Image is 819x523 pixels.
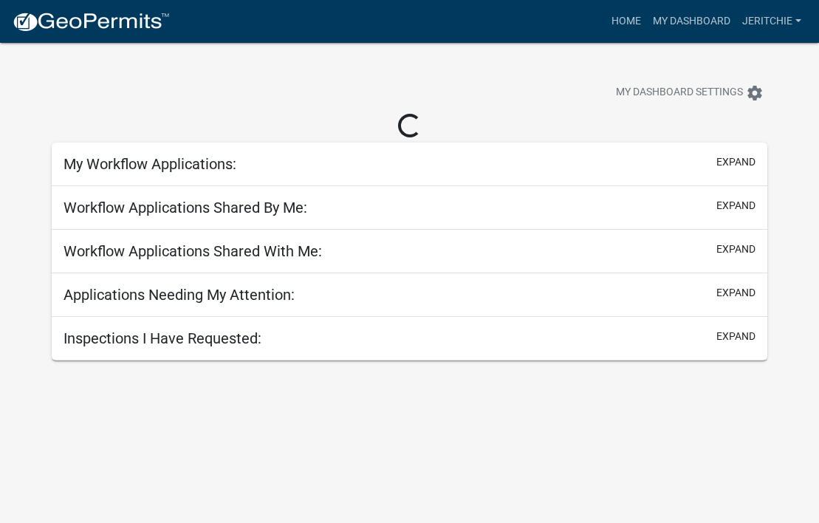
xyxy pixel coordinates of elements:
[716,329,755,344] button: expand
[716,154,755,170] button: expand
[647,7,736,35] a: My Dashboard
[64,199,307,216] h5: Workflow Applications Shared By Me:
[64,286,295,304] h5: Applications Needing My Attention:
[716,285,755,301] button: expand
[606,7,647,35] a: Home
[736,7,807,35] a: jeritchie
[616,84,743,102] span: My Dashboard Settings
[716,242,755,257] button: expand
[746,84,764,102] i: settings
[604,78,775,107] button: My Dashboard Settingssettings
[64,242,322,260] h5: Workflow Applications Shared With Me:
[64,155,236,173] h5: My Workflow Applications:
[64,329,261,347] h5: Inspections I Have Requested:
[716,198,755,213] button: expand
